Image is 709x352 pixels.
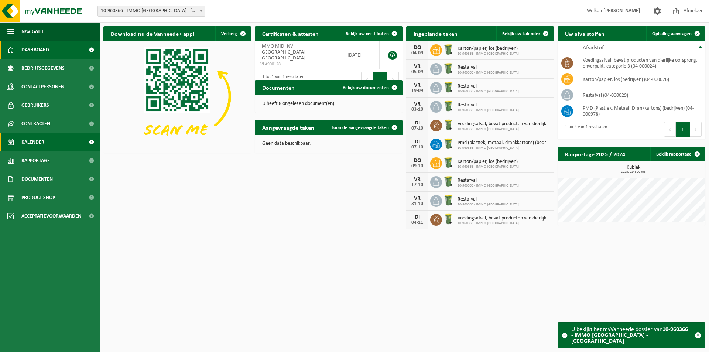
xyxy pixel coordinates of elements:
[343,85,389,90] span: Bekijk uw documenten
[664,122,676,137] button: Previous
[458,159,519,165] span: Karton/papier, los (bedrijven)
[561,165,705,174] h3: Kubiek
[442,43,455,56] img: WB-0240-HPE-GN-50
[561,170,705,174] span: 2025: 29,300 m3
[21,59,65,78] span: Bedrijfsgegevens
[260,44,308,61] span: IMMO MIDI NV [GEOGRAPHIC_DATA] - [GEOGRAPHIC_DATA]
[646,26,705,41] a: Ophaling aanvragen
[410,177,425,182] div: VR
[458,102,519,108] span: Restafval
[332,125,389,130] span: Toon de aangevraagde taken
[410,69,425,75] div: 05-09
[458,65,519,71] span: Restafval
[650,147,705,161] a: Bekijk rapportage
[410,82,425,88] div: VR
[561,121,607,137] div: 1 tot 4 van 4 resultaten
[442,100,455,112] img: WB-0240-HPE-GN-50
[103,26,202,41] h2: Download nu de Vanheede+ app!
[410,214,425,220] div: DI
[458,83,519,89] span: Restafval
[21,22,44,41] span: Navigatie
[340,26,402,41] a: Bekijk uw certificaten
[458,178,519,184] span: Restafval
[458,121,550,127] span: Voedingsafval, bevat producten van dierlijke oorsprong, onverpakt, categorie 3
[262,141,395,146] p: Geen data beschikbaar.
[21,170,53,188] span: Documenten
[442,137,455,150] img: WB-0240-HPE-GN-50
[21,115,50,133] span: Contracten
[103,41,251,152] img: Download de VHEPlus App
[458,89,519,94] span: 10-960366 - IMMO [GEOGRAPHIC_DATA]
[458,46,519,52] span: Karton/papier, los (bedrijven)
[652,31,692,36] span: Ophaling aanvragen
[458,202,519,207] span: 10-960366 - IMMO [GEOGRAPHIC_DATA]
[406,26,465,41] h2: Ingeplande taken
[410,139,425,145] div: DI
[221,31,237,36] span: Verberg
[410,88,425,93] div: 19-09
[21,78,64,96] span: Contactpersonen
[458,215,550,221] span: Voedingsafval, bevat producten van dierlijke oorsprong, onverpakt, categorie 3
[558,26,612,41] h2: Uw afvalstoffen
[21,207,81,225] span: Acceptatievoorwaarden
[583,45,604,51] span: Afvalstof
[21,41,49,59] span: Dashboard
[571,327,688,344] strong: 10-960366 - IMMO [GEOGRAPHIC_DATA] - [GEOGRAPHIC_DATA]
[458,108,519,113] span: 10-960366 - IMMO [GEOGRAPHIC_DATA]
[442,213,455,225] img: WB-0140-HPE-GN-50
[442,175,455,188] img: WB-0240-HPE-GN-50
[458,52,519,56] span: 10-960366 - IMMO [GEOGRAPHIC_DATA]
[442,62,455,75] img: WB-0240-HPE-GN-50
[410,182,425,188] div: 17-10
[387,72,399,86] button: Next
[373,72,387,86] button: 1
[346,31,389,36] span: Bekijk uw certificaten
[458,146,550,150] span: 10-960366 - IMMO [GEOGRAPHIC_DATA]
[410,107,425,112] div: 03-10
[97,6,205,17] span: 10-960366 - IMMO MIDI NV LEUVEN - LEUVEN
[21,151,50,170] span: Rapportage
[410,145,425,150] div: 07-10
[255,120,322,134] h2: Aangevraagde taken
[342,41,380,69] td: [DATE]
[361,72,373,86] button: Previous
[577,71,705,87] td: karton/papier, los (bedrijven) (04-000026)
[603,8,640,14] strong: [PERSON_NAME]
[255,26,326,41] h2: Certificaten & attesten
[410,101,425,107] div: VR
[496,26,553,41] a: Bekijk uw kalender
[260,61,336,67] span: VLA900128
[326,120,402,135] a: Toon de aangevraagde taken
[215,26,250,41] button: Verberg
[442,81,455,93] img: WB-0240-HPE-GN-50
[258,71,304,87] div: 1 tot 1 van 1 resultaten
[577,55,705,71] td: voedingsafval, bevat producten van dierlijke oorsprong, onverpakt, categorie 3 (04-000024)
[690,122,702,137] button: Next
[458,165,519,169] span: 10-960366 - IMMO [GEOGRAPHIC_DATA]
[577,103,705,119] td: PMD (Plastiek, Metaal, Drankkartons) (bedrijven) (04-000978)
[337,80,402,95] a: Bekijk uw documenten
[21,96,49,115] span: Gebruikers
[410,51,425,56] div: 04-09
[410,64,425,69] div: VR
[458,184,519,188] span: 10-960366 - IMMO [GEOGRAPHIC_DATA]
[410,195,425,201] div: VR
[410,158,425,164] div: DO
[410,201,425,206] div: 31-10
[21,188,55,207] span: Product Shop
[410,220,425,225] div: 04-11
[458,71,519,75] span: 10-960366 - IMMO [GEOGRAPHIC_DATA]
[442,194,455,206] img: WB-0240-HPE-GN-50
[458,196,519,202] span: Restafval
[262,101,395,106] p: U heeft 8 ongelezen document(en).
[458,221,550,226] span: 10-960366 - IMMO [GEOGRAPHIC_DATA]
[577,87,705,103] td: restafval (04-000029)
[21,133,44,151] span: Kalender
[571,323,691,348] div: U bekijkt het myVanheede dossier van
[410,120,425,126] div: DI
[410,45,425,51] div: DO
[676,122,690,137] button: 1
[255,80,302,95] h2: Documenten
[458,140,550,146] span: Pmd (plastiek, metaal, drankkartons) (bedrijven)
[458,127,550,131] span: 10-960366 - IMMO [GEOGRAPHIC_DATA]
